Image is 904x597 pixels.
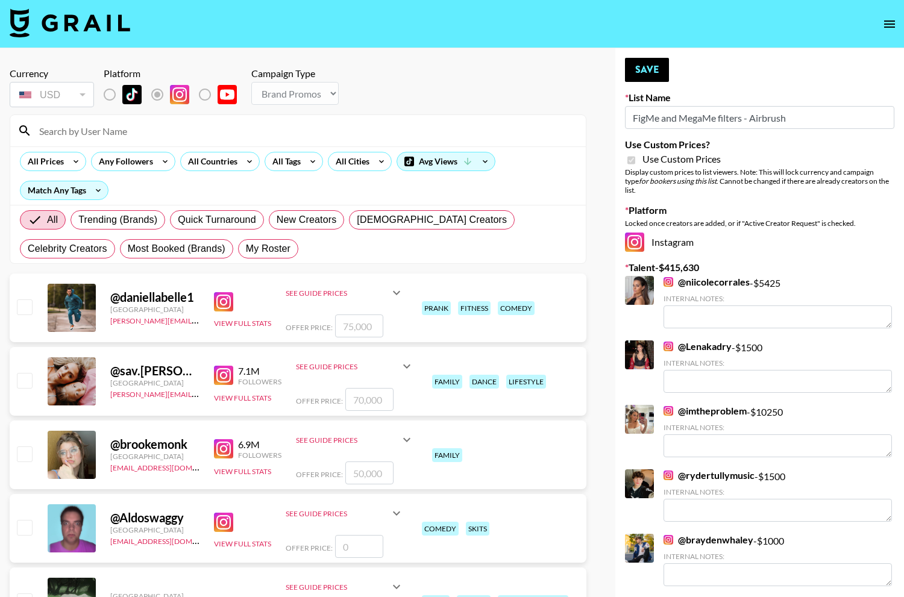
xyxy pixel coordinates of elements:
[664,534,892,586] div: - $ 1000
[10,67,94,80] div: Currency
[625,204,894,216] label: Platform
[296,352,414,381] div: See Guide Prices
[664,405,747,417] a: @imtheproblem
[110,387,289,399] a: [PERSON_NAME][EMAIL_ADDRESS][DOMAIN_NAME]
[642,153,721,165] span: Use Custom Prices
[122,85,142,104] img: TikTok
[664,534,753,546] a: @braydenwhaley
[664,340,892,393] div: - $ 1500
[286,509,389,518] div: See Guide Prices
[664,406,673,416] img: Instagram
[214,513,233,532] img: Instagram
[422,522,459,536] div: comedy
[625,139,894,151] label: Use Custom Prices?
[664,405,892,457] div: - $ 10250
[286,323,333,332] span: Offer Price:
[296,362,400,371] div: See Guide Prices
[296,470,343,479] span: Offer Price:
[664,340,732,352] a: @Lenakadry
[110,363,199,378] div: @ sav.[PERSON_NAME]
[664,358,892,367] div: Internal Notes:
[335,314,383,337] input: 75,000
[625,233,894,252] div: Instagram
[32,121,579,140] input: Search by User Name
[181,152,240,170] div: All Countries
[128,242,225,256] span: Most Booked (Brands)
[238,439,281,451] div: 6.9M
[214,467,271,476] button: View Full Stats
[110,314,289,325] a: [PERSON_NAME][EMAIL_ADDRESS][DOMAIN_NAME]
[20,181,108,199] div: Match Any Tags
[328,152,372,170] div: All Cities
[251,67,339,80] div: Campaign Type
[104,82,246,107] div: List locked to Instagram.
[10,80,94,110] div: Currency is locked to USD
[218,85,237,104] img: YouTube
[469,375,499,389] div: dance
[214,366,233,385] img: Instagram
[664,552,892,561] div: Internal Notes:
[625,219,894,228] div: Locked once creators are added, or if "Active Creator Request" is checked.
[47,213,58,227] span: All
[110,378,199,387] div: [GEOGRAPHIC_DATA]
[238,365,281,377] div: 7.1M
[265,152,303,170] div: All Tags
[238,451,281,460] div: Followers
[170,85,189,104] img: Instagram
[877,12,902,36] button: open drawer
[214,292,233,311] img: Instagram
[104,67,246,80] div: Platform
[20,152,66,170] div: All Prices
[506,375,546,389] div: lifestyle
[664,277,673,287] img: Instagram
[214,539,271,548] button: View Full Stats
[625,233,644,252] img: Instagram
[246,242,290,256] span: My Roster
[238,377,281,386] div: Followers
[498,301,535,315] div: comedy
[277,213,337,227] span: New Creators
[664,276,750,288] a: @niicolecorrales
[422,301,451,315] div: prank
[214,439,233,458] img: Instagram
[432,448,462,462] div: family
[110,290,199,305] div: @ daniellabelle1
[664,470,673,480] img: Instagram
[664,535,673,545] img: Instagram
[92,152,155,170] div: Any Followers
[10,8,130,37] img: Grail Talent
[625,92,894,104] label: List Name
[296,425,414,454] div: See Guide Prices
[664,276,892,328] div: - $ 5425
[286,278,404,307] div: See Guide Prices
[458,301,491,315] div: fitness
[110,461,231,472] a: [EMAIL_ADDRESS][DOMAIN_NAME]
[664,487,892,496] div: Internal Notes:
[110,305,199,314] div: [GEOGRAPHIC_DATA]
[664,294,892,303] div: Internal Notes:
[178,213,256,227] span: Quick Turnaround
[625,58,669,82] button: Save
[466,522,489,536] div: skits
[639,177,717,186] em: for bookers using this list
[110,510,199,525] div: @ Aldoswaggy
[357,213,507,227] span: [DEMOGRAPHIC_DATA] Creators
[28,242,107,256] span: Celebrity Creators
[12,84,92,105] div: USD
[286,583,389,592] div: See Guide Prices
[110,534,231,546] a: [EMAIL_ADDRESS][DOMAIN_NAME]
[345,388,394,411] input: 70,000
[664,423,892,432] div: Internal Notes:
[335,535,383,558] input: 0
[625,167,894,195] div: Display custom prices to list viewers. Note: This will lock currency and campaign type . Cannot b...
[110,525,199,534] div: [GEOGRAPHIC_DATA]
[110,437,199,452] div: @ brookemonk
[664,469,755,481] a: @rydertullymusic
[286,499,404,528] div: See Guide Prices
[296,396,343,405] span: Offer Price:
[296,436,400,445] div: See Guide Prices
[625,261,894,273] label: Talent - $ 415,630
[664,342,673,351] img: Instagram
[397,152,495,170] div: Avg Views
[664,469,892,522] div: - $ 1500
